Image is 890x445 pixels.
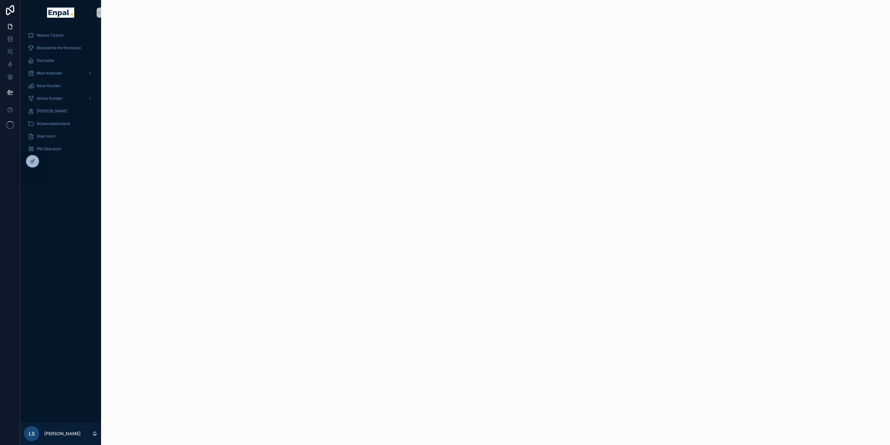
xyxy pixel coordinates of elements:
[29,430,35,437] span: LS
[24,105,97,117] a: [PERSON_NAME]
[37,134,55,139] span: Über mich
[47,8,74,18] img: App logo
[37,45,81,50] span: Monatliche Performance
[24,68,97,79] a: Mein Kalender
[24,55,97,66] a: Startseite
[24,131,97,142] a: Über mich
[37,109,67,114] span: [PERSON_NAME]
[44,430,81,437] p: [PERSON_NAME]
[24,118,97,129] a: Wissensdatenbank
[37,121,70,126] span: Wissensdatenbank
[24,30,97,41] a: Noloco Tickets
[37,71,63,76] span: Mein Kalender
[37,83,61,88] span: Neue Kunden
[24,42,97,54] a: Monatliche Performance
[37,58,54,63] span: Startseite
[37,146,61,151] span: PM Übersicht
[37,96,63,101] span: Aktive Kunden
[37,33,63,38] span: Noloco Tickets
[24,143,97,155] a: PM Übersicht
[24,80,97,92] a: Neue Kunden
[24,93,97,104] a: Aktive Kunden
[20,25,101,163] div: scrollable content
